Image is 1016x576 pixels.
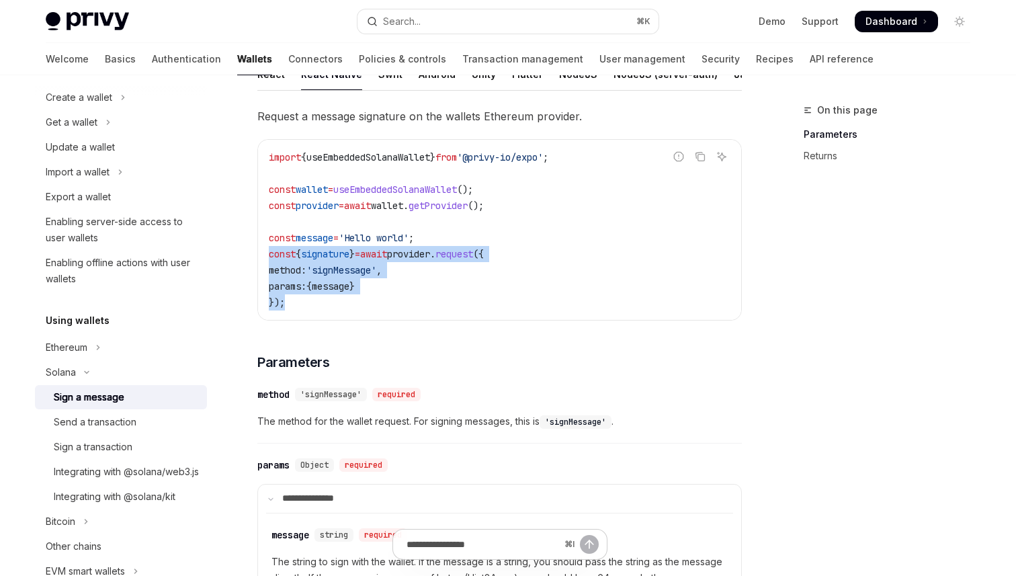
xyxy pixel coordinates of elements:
[759,15,786,28] a: Demo
[817,102,878,118] span: On this page
[359,43,446,75] a: Policies & controls
[46,114,97,130] div: Get a wallet
[269,264,306,276] span: method:
[462,43,583,75] a: Transaction management
[756,43,794,75] a: Recipes
[457,151,543,163] span: '@privy-io/expo'
[306,151,430,163] span: useEmbeddedSolanaWallet
[269,151,301,163] span: import
[333,183,457,196] span: useEmbeddedSolanaWallet
[312,280,349,292] span: message
[371,200,403,212] span: wallet
[333,232,339,244] span: =
[269,248,296,260] span: const
[301,248,349,260] span: signature
[54,489,175,505] div: Integrating with @solana/kit
[46,513,75,530] div: Bitcoin
[269,200,296,212] span: const
[855,11,938,32] a: Dashboard
[46,139,115,155] div: Update a wallet
[713,148,730,165] button: Ask AI
[360,248,387,260] span: await
[54,389,124,405] div: Sign a message
[35,335,207,360] button: Toggle Ethereum section
[257,107,742,126] span: Request a message signature on the wallets Ethereum provider.
[257,413,742,429] span: The method for the wallet request. For signing messages, this is .
[865,15,917,28] span: Dashboard
[296,232,333,244] span: message
[46,214,199,246] div: Enabling server-side access to user wallets
[339,458,388,472] div: required
[35,534,207,559] a: Other chains
[296,200,339,212] span: provider
[810,43,874,75] a: API reference
[339,200,344,212] span: =
[46,89,112,106] div: Create a wallet
[339,232,409,244] span: 'Hello world'
[35,385,207,409] a: Sign a message
[430,151,435,163] span: }
[804,124,981,145] a: Parameters
[296,248,301,260] span: {
[35,460,207,484] a: Integrating with @solana/web3.js
[35,210,207,250] a: Enabling server-side access to user wallets
[543,151,548,163] span: ;
[306,264,376,276] span: 'signMessage'
[35,435,207,459] a: Sign a transaction
[383,13,421,30] div: Search...
[105,43,136,75] a: Basics
[372,388,421,401] div: required
[35,485,207,509] a: Integrating with @solana/kit
[430,248,435,260] span: .
[349,280,355,292] span: }
[409,200,468,212] span: getProvider
[46,43,89,75] a: Welcome
[269,296,285,308] span: });
[636,16,650,27] span: ⌘ K
[409,232,414,244] span: ;
[46,189,111,205] div: Export a wallet
[46,364,76,380] div: Solana
[288,43,343,75] a: Connectors
[35,360,207,384] button: Toggle Solana section
[257,458,290,472] div: params
[300,460,329,470] span: Object
[349,248,355,260] span: }
[580,535,599,554] button: Send message
[35,135,207,159] a: Update a wallet
[599,43,685,75] a: User management
[35,160,207,184] button: Toggle Import a wallet section
[802,15,839,28] a: Support
[46,12,129,31] img: light logo
[257,353,329,372] span: Parameters
[35,251,207,291] a: Enabling offline actions with user wallets
[35,85,207,110] button: Toggle Create a wallet section
[949,11,970,32] button: Toggle dark mode
[376,264,382,276] span: ,
[355,248,360,260] span: =
[54,439,132,455] div: Sign a transaction
[387,248,430,260] span: provider
[257,388,290,401] div: method
[357,9,659,34] button: Open search
[804,145,981,167] a: Returns
[457,183,473,196] span: ();
[269,280,306,292] span: params:
[46,339,87,356] div: Ethereum
[540,415,611,429] code: 'signMessage'
[691,148,709,165] button: Copy the contents from the code block
[403,200,409,212] span: .
[35,185,207,209] a: Export a wallet
[301,151,306,163] span: {
[435,248,473,260] span: request
[670,148,687,165] button: Report incorrect code
[35,110,207,134] button: Toggle Get a wallet section
[152,43,221,75] a: Authentication
[46,538,101,554] div: Other chains
[306,280,312,292] span: {
[269,183,296,196] span: const
[46,313,110,329] h5: Using wallets
[269,232,296,244] span: const
[54,464,199,480] div: Integrating with @solana/web3.js
[296,183,328,196] span: wallet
